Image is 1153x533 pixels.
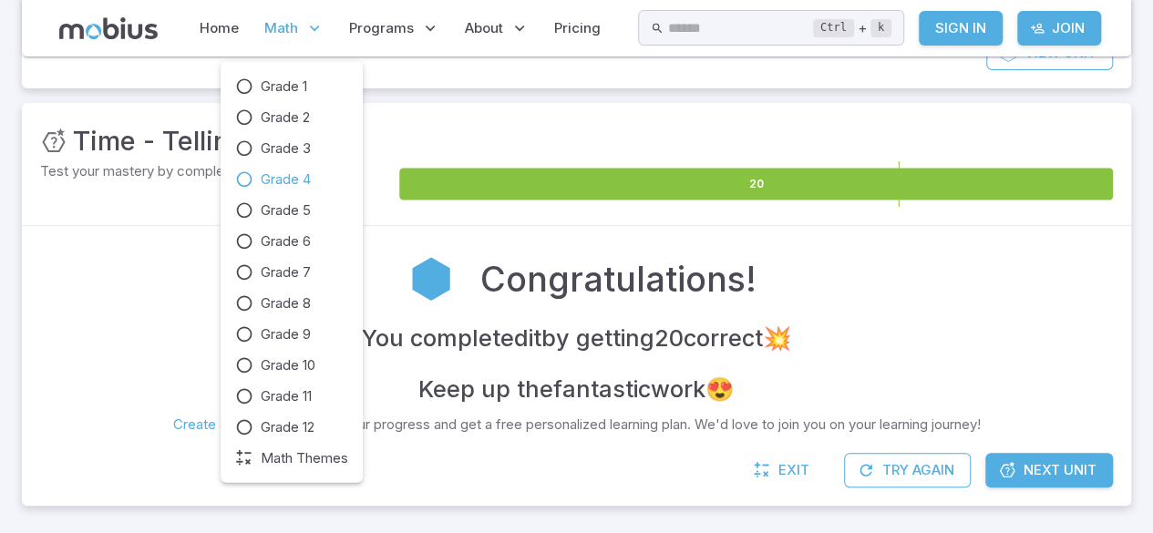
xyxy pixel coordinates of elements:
a: Grade 11 [235,386,348,406]
span: Grade 8 [261,293,311,313]
span: About [465,18,503,38]
a: Grade 12 [235,417,348,437]
a: Grade 2 [235,108,348,128]
a: Join [1017,11,1101,46]
a: Pricing [549,7,606,49]
a: Grade 3 [235,138,348,159]
span: Grade 1 [261,77,307,97]
kbd: Ctrl [813,19,854,37]
span: Grade 12 [261,417,314,437]
a: Grade 9 [235,324,348,344]
kbd: k [870,19,891,37]
span: Math Themes [261,448,348,468]
a: Home [194,7,244,49]
span: Programs [349,18,414,38]
span: Grade 2 [261,108,310,128]
a: Math Themes [235,448,348,468]
a: Grade 5 [235,200,348,220]
span: Grade 6 [261,231,311,251]
a: Grade 8 [235,293,348,313]
span: Grade 5 [261,200,311,220]
a: Sign In [919,11,1003,46]
span: Grade 3 [261,138,311,159]
a: Grade 6 [235,231,348,251]
span: Grade 4 [261,169,311,190]
div: + [813,17,891,39]
span: Grade 9 [261,324,311,344]
a: Grade 1 [235,77,348,97]
span: Grade 11 [261,386,312,406]
a: Grade 10 [235,355,348,375]
span: Math [264,18,298,38]
span: Grade 7 [261,262,311,282]
span: Grade 10 [261,355,315,375]
a: Grade 7 [235,262,348,282]
a: Grade 4 [235,169,348,190]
